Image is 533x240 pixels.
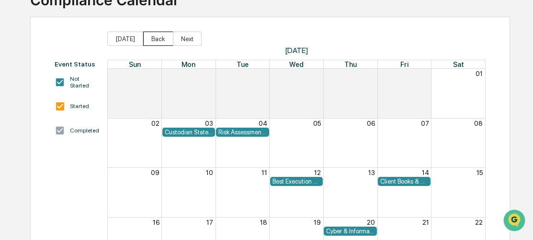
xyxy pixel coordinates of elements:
a: Powered byPylon [68,161,116,169]
span: Preclearance [19,131,62,141]
div: Cyber & Information Security Policy Testing [326,228,374,235]
button: 13 [368,169,375,176]
div: 🔎 [10,150,17,158]
a: 🔎Data Lookup [6,145,64,163]
button: 27 [205,70,213,77]
span: [DATE] [107,46,486,55]
div: 🖐️ [10,132,17,140]
div: We're available if you need us! [33,93,121,101]
a: 🗄️Attestations [66,127,123,144]
div: Client Books & Records Review [380,178,429,185]
span: Fri [400,60,408,68]
span: Sun [129,60,141,68]
div: Start new chat [33,84,157,93]
button: 07 [421,120,429,127]
button: 22 [475,218,483,226]
button: 12 [314,169,321,176]
button: 15 [476,169,483,176]
img: 1746055101610-c473b297-6a78-478c-a979-82029cc54cd1 [10,84,27,101]
div: Event Status [55,60,98,68]
button: [DATE] [107,32,143,46]
div: Risk Assessment: IPO Offerings/Compensation [218,129,267,136]
button: 04 [259,120,267,127]
span: Thu [344,60,357,68]
span: Pylon [95,162,116,169]
button: 28 [259,70,267,77]
div: Custodian Statement Delivery Review [165,129,213,136]
button: 18 [260,218,267,226]
button: 11 [261,169,267,176]
button: 31 [422,70,429,77]
button: 29 [313,70,321,77]
span: Tue [237,60,249,68]
button: 30 [367,70,375,77]
button: 21 [422,218,429,226]
span: Wed [289,60,304,68]
button: 09 [151,169,159,176]
iframe: Open customer support [502,208,528,234]
button: 10 [206,169,213,176]
button: 03 [205,120,213,127]
button: Back [143,32,173,46]
span: Data Lookup [19,149,60,159]
p: How can we help? [10,31,174,46]
div: Completed [70,127,99,134]
button: 19 [314,218,321,226]
span: Attestations [79,131,119,141]
button: Next [173,32,202,46]
img: Greenboard [10,2,29,21]
button: 05 [313,120,321,127]
button: 26 [152,70,159,77]
button: 20 [367,218,375,226]
div: Best Execution Review [272,178,321,185]
button: 01 [476,70,483,77]
button: Start new chat [163,87,174,98]
span: Sat [453,60,464,68]
a: 🖐️Preclearance [6,127,66,144]
div: 🗄️ [69,132,77,140]
div: Not Started [70,76,98,89]
button: 17 [206,218,213,226]
button: 14 [422,169,429,176]
span: Mon [181,60,195,68]
button: 06 [367,120,375,127]
button: 02 [151,120,159,127]
button: 08 [474,120,483,127]
button: 16 [153,218,159,226]
div: Started [70,103,89,109]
